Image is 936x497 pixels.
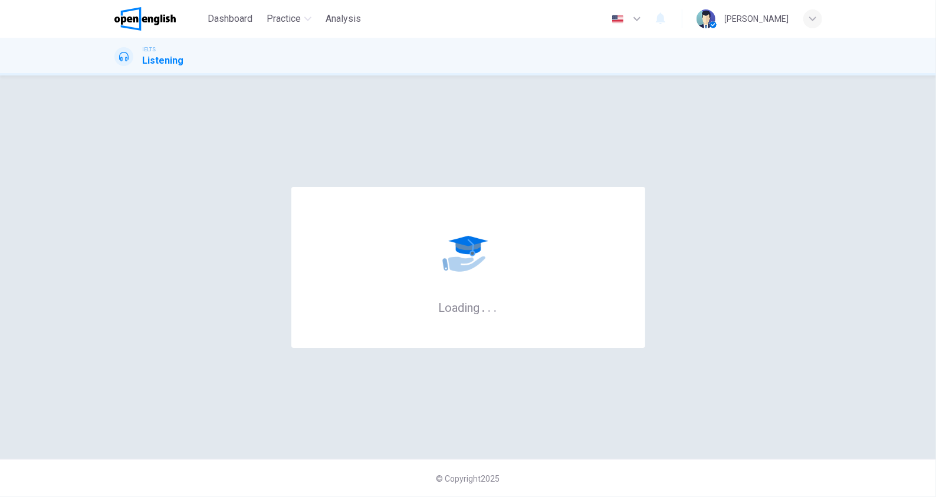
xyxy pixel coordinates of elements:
[436,474,500,483] span: © Copyright 2025
[482,297,486,316] h6: .
[262,8,316,29] button: Practice
[267,12,301,26] span: Practice
[697,9,715,28] img: Profile picture
[725,12,789,26] div: [PERSON_NAME]
[208,12,252,26] span: Dashboard
[610,15,625,24] img: en
[439,299,498,315] h6: Loading
[321,8,366,29] button: Analysis
[326,12,361,26] span: Analysis
[488,297,492,316] h6: .
[114,7,203,31] a: OpenEnglish logo
[494,297,498,316] h6: .
[143,45,156,54] span: IELTS
[203,8,257,29] button: Dashboard
[114,7,176,31] img: OpenEnglish logo
[143,54,184,68] h1: Listening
